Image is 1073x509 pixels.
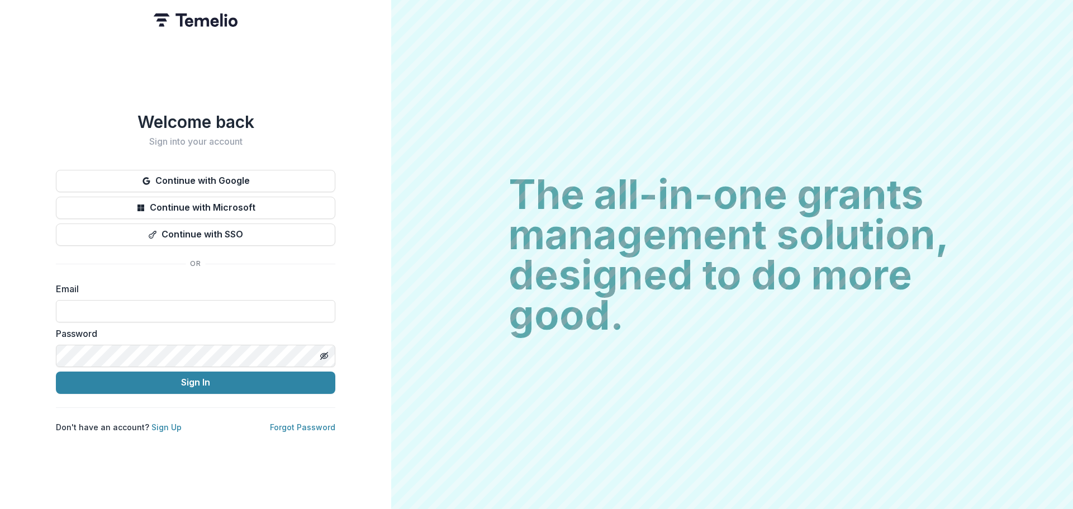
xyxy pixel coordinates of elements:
button: Toggle password visibility [315,347,333,365]
img: Temelio [154,13,238,27]
label: Password [56,327,329,340]
a: Sign Up [151,422,182,432]
button: Continue with Google [56,170,335,192]
label: Email [56,282,329,296]
h2: Sign into your account [56,136,335,147]
button: Sign In [56,372,335,394]
button: Continue with Microsoft [56,197,335,219]
h1: Welcome back [56,112,335,132]
p: Don't have an account? [56,421,182,433]
a: Forgot Password [270,422,335,432]
button: Continue with SSO [56,223,335,246]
